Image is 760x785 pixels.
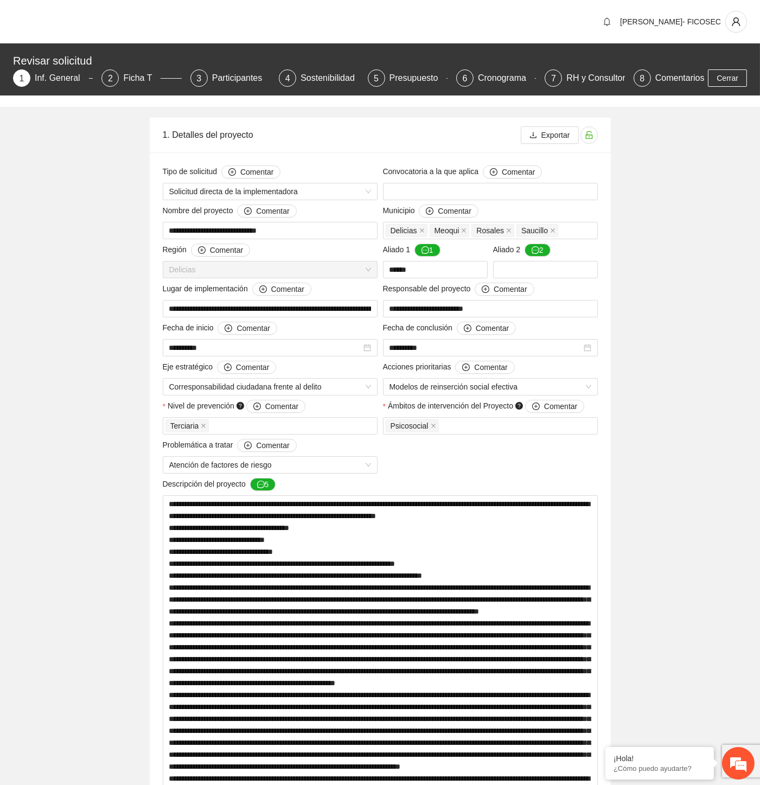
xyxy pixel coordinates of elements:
[614,764,706,773] p: ¿Cómo puedo ayudarte?
[256,439,289,451] span: Comentar
[521,126,579,144] button: downloadExportar
[163,361,277,374] span: Eje estratégico
[419,205,478,218] button: Municipio
[545,69,624,87] div: 7RH y Consultores
[614,754,706,763] div: ¡Hola!
[383,244,440,257] span: Aliado 1
[421,246,429,255] span: message
[388,400,584,413] span: Ámbitos de intervención del Proyecto
[475,283,534,296] button: Responsable del proyecto
[483,165,542,178] button: Convocatoria a la que aplica
[383,283,534,296] span: Responsable del proyecto
[544,400,577,412] span: Comentar
[426,207,433,216] span: plus-circle
[191,244,250,257] button: Región
[462,363,470,372] span: plus-circle
[532,403,540,411] span: plus-circle
[257,481,265,489] span: message
[259,285,267,294] span: plus-circle
[221,165,280,178] button: Tipo de solicitud
[237,402,244,410] span: question-circle
[237,205,296,218] button: Nombre del proyecto
[551,74,556,83] span: 7
[456,69,536,87] div: 6Cronograma
[163,478,276,491] span: Descripción del proyecto
[532,246,539,255] span: message
[190,69,270,87] div: 3Participantes
[163,244,251,257] span: Región
[383,361,515,374] span: Acciones prioritarias
[431,423,436,429] span: close
[476,225,504,237] span: Rosales
[463,74,468,83] span: 6
[634,69,705,87] div: 8Comentarios
[218,322,277,335] button: Fecha de inicio
[256,205,289,217] span: Comentar
[598,13,616,30] button: bell
[237,322,270,334] span: Comentar
[201,423,206,429] span: close
[461,228,467,233] span: close
[620,17,721,26] span: [PERSON_NAME]- FICOSEC
[56,55,182,69] div: Chatee con nosotros ahora
[13,69,93,87] div: 1Inf. General
[525,400,584,413] button: Ámbitos de intervención del Proyecto question-circle
[250,478,276,491] button: Descripción del proyecto
[640,74,644,83] span: 8
[502,166,535,178] span: Comentar
[210,244,243,256] span: Comentar
[655,69,705,87] div: Comentarios
[212,69,271,87] div: Participantes
[435,225,459,237] span: Meoqui
[414,244,440,257] button: Aliado 1
[726,17,746,27] span: user
[430,224,470,237] span: Meoqui
[506,228,512,233] span: close
[482,285,489,294] span: plus-circle
[455,361,514,374] button: Acciones prioritarias
[63,145,150,254] span: Estamos en línea.
[580,126,598,144] button: unlock
[178,5,204,31] div: Minimizar ventana de chat en vivo
[198,246,206,255] span: plus-circle
[471,224,514,237] span: Rosales
[457,322,516,335] button: Fecha de conclusión
[476,322,509,334] span: Comentar
[391,225,417,237] span: Delicias
[168,400,305,413] span: Nivel de prevención
[521,225,548,237] span: Saucillo
[265,400,298,412] span: Comentar
[108,74,113,83] span: 2
[725,11,747,33] button: user
[244,207,252,216] span: plus-circle
[391,420,429,432] span: Psicosocial
[225,324,232,333] span: plus-circle
[490,168,497,177] span: plus-circle
[169,379,371,395] span: Corresponsabilidad ciudadana frente al delito
[236,361,269,373] span: Comentar
[5,296,207,334] textarea: Escriba su mensaje y pulse “Intro”
[13,52,740,69] div: Revisar solicitud
[708,69,747,87] button: Cerrar
[224,363,232,372] span: plus-circle
[163,439,297,452] span: Problemática a tratar
[20,74,24,83] span: 1
[566,69,643,87] div: RH y Consultores
[271,283,304,295] span: Comentar
[493,244,551,257] span: Aliado 2
[163,322,277,335] span: Fecha de inicio
[196,74,201,83] span: 3
[515,402,523,410] span: question-circle
[386,419,439,432] span: Psicosocial
[438,205,471,217] span: Comentar
[474,361,507,373] span: Comentar
[419,228,425,233] span: close
[525,244,551,257] button: Aliado 2
[244,442,252,450] span: plus-circle
[541,129,570,141] span: Exportar
[101,69,181,87] div: 2Ficha T
[301,69,363,87] div: Sostenibilidad
[599,17,615,26] span: bell
[717,72,738,84] span: Cerrar
[237,439,296,452] button: Problemática a tratar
